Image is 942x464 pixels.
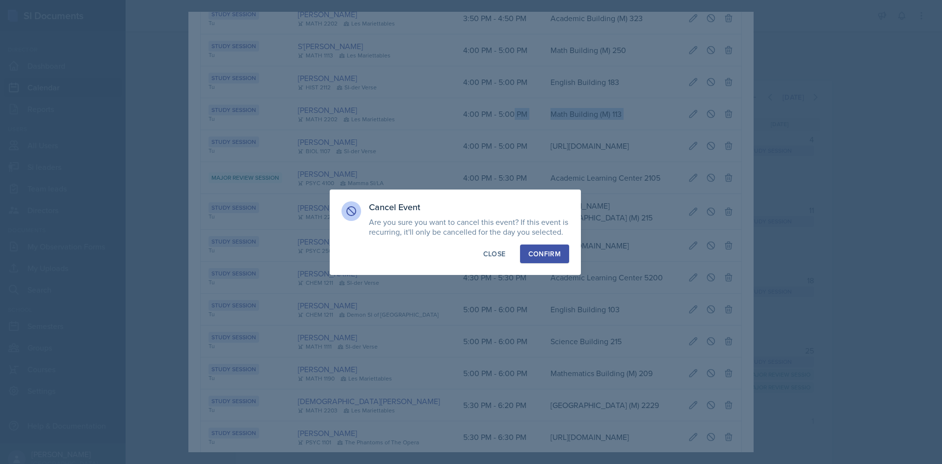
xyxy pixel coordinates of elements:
[369,217,569,237] p: Are you sure you want to cancel this event? If this event is recurring, it'll only be cancelled f...
[369,201,569,213] h3: Cancel Event
[528,249,561,259] div: Confirm
[520,245,569,263] button: Confirm
[475,245,514,263] button: Close
[483,249,506,259] div: Close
